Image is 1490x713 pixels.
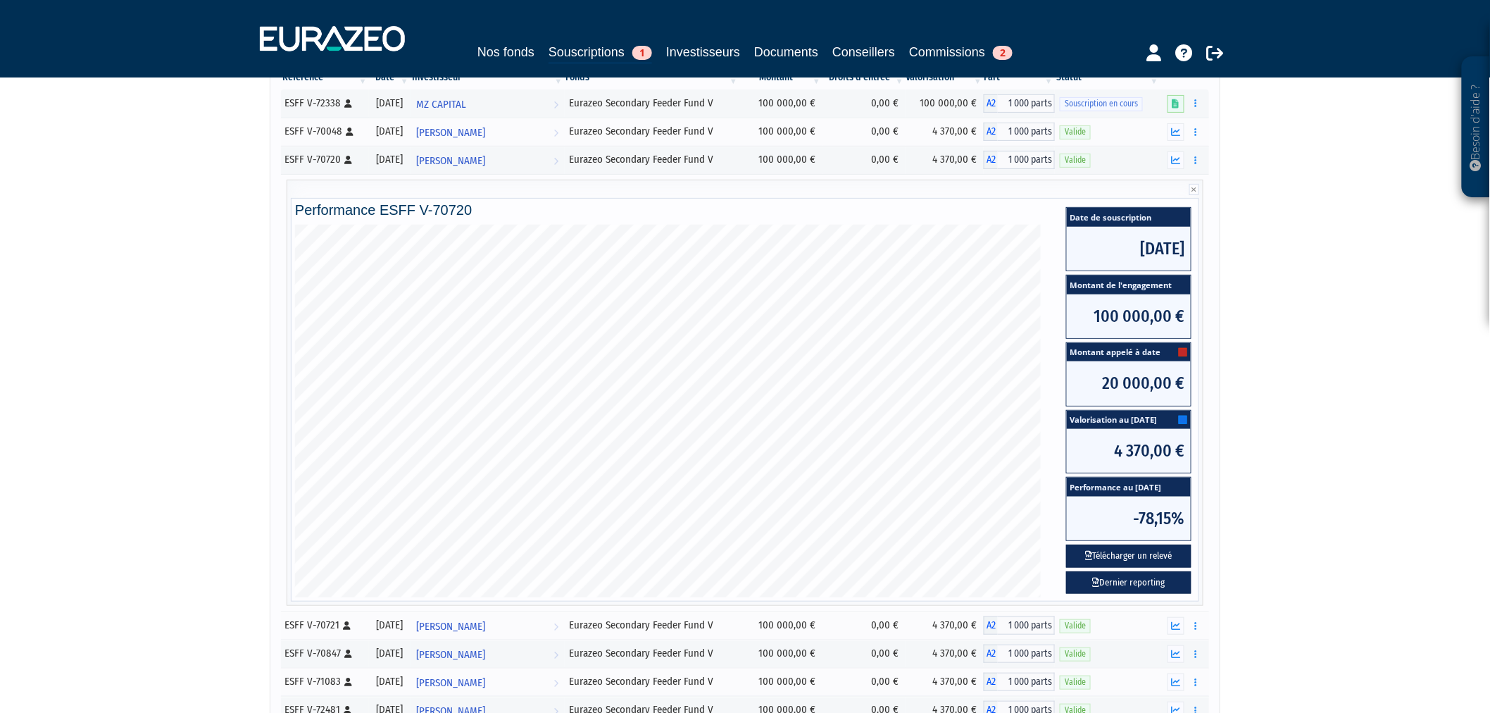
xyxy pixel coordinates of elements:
[1067,208,1191,227] span: Date de souscription
[344,678,352,686] i: [Français] Personne physique
[570,618,734,633] div: Eurazeo Secondary Feeder Fund V
[344,650,352,658] i: [Français] Personne physique
[477,42,534,62] a: Nos fonds
[998,645,1055,663] span: 1 000 parts
[998,616,1055,635] span: 1 000 parts
[754,42,818,62] a: Documents
[1055,66,1160,89] th: Statut : activer pour trier la colonne par ordre d&eacute;croissant
[295,202,1195,218] h4: Performance ESFF V-70720
[554,92,559,118] i: Voir l'investisseur
[374,124,406,139] div: [DATE]
[822,66,906,89] th: Droits d'entrée: activer pour trier la colonne par ordre croissant
[411,118,565,146] a: [PERSON_NAME]
[374,646,406,661] div: [DATE]
[1066,571,1191,595] a: Dernier reporting
[554,120,559,146] i: Voir l'investisseur
[739,146,822,174] td: 100 000,00 €
[906,668,984,696] td: 4 370,00 €
[906,118,984,146] td: 4 370,00 €
[284,152,364,167] div: ESFF V-70720
[416,120,485,146] span: [PERSON_NAME]
[1468,64,1484,191] p: Besoin d'aide ?
[281,66,369,89] th: Référence : activer pour trier la colonne par ordre croissant
[998,151,1055,169] span: 1 000 parts
[984,123,1055,141] div: A2 - Eurazeo Secondary Feeder Fund V
[554,148,559,174] i: Voir l'investisseur
[822,146,906,174] td: 0,00 €
[739,612,822,640] td: 100 000,00 €
[284,618,364,633] div: ESFF V-70721
[344,156,352,164] i: [Français] Personne physique
[570,124,734,139] div: Eurazeo Secondary Feeder Fund V
[984,616,1055,635] div: A2 - Eurazeo Secondary Feeder Fund V
[1060,619,1091,633] span: Valide
[906,66,984,89] th: Valorisation: activer pour trier la colonne par ordre croissant
[374,674,406,689] div: [DATE]
[570,646,734,661] div: Eurazeo Secondary Feeder Fund V
[554,642,559,668] i: Voir l'investisseur
[739,118,822,146] td: 100 000,00 €
[1067,343,1191,362] span: Montant appelé à date
[832,42,895,62] a: Conseillers
[906,89,984,118] td: 100 000,00 €
[1067,361,1191,405] span: 20 000,00 €
[822,640,906,668] td: 0,00 €
[1060,647,1091,661] span: Valide
[284,646,364,661] div: ESFF V-70847
[984,151,998,169] span: A2
[416,614,485,640] span: [PERSON_NAME]
[411,89,565,118] a: MZ CAPITAL
[822,89,906,118] td: 0,00 €
[984,66,1055,89] th: Part: activer pour trier la colonne par ordre croissant
[1067,411,1191,430] span: Valorisation au [DATE]
[411,146,565,174] a: [PERSON_NAME]
[739,668,822,696] td: 100 000,00 €
[998,123,1055,141] span: 1 000 parts
[1066,545,1191,568] button: Télécharger un relevé
[1067,227,1191,271] span: [DATE]
[906,640,984,668] td: 4 370,00 €
[1060,97,1143,111] span: Souscription en cours
[1060,676,1091,689] span: Valide
[822,668,906,696] td: 0,00 €
[343,621,351,630] i: [Français] Personne physique
[374,152,406,167] div: [DATE]
[1060,154,1091,167] span: Valide
[284,124,364,139] div: ESFF V-70048
[374,96,406,111] div: [DATE]
[666,42,740,62] a: Investisseurs
[739,89,822,118] td: 100 000,00 €
[906,146,984,174] td: 4 370,00 €
[822,118,906,146] td: 0,00 €
[374,618,406,633] div: [DATE]
[346,128,353,136] i: [Français] Personne physique
[411,640,565,668] a: [PERSON_NAME]
[565,66,739,89] th: Fonds: activer pour trier la colonne par ordre croissant
[1060,125,1091,139] span: Valide
[984,94,998,113] span: A2
[984,151,1055,169] div: A2 - Eurazeo Secondary Feeder Fund V
[909,42,1013,62] a: Commissions2
[993,46,1013,60] span: 2
[570,96,734,111] div: Eurazeo Secondary Feeder Fund V
[984,645,1055,663] div: A2 - Eurazeo Secondary Feeder Fund V
[416,642,485,668] span: [PERSON_NAME]
[411,66,565,89] th: Investisseur: activer pour trier la colonne par ordre croissant
[554,670,559,696] i: Voir l'investisseur
[632,46,652,60] span: 1
[416,148,485,174] span: [PERSON_NAME]
[1067,478,1191,497] span: Performance au [DATE]
[984,673,1055,691] div: A2 - Eurazeo Secondary Feeder Fund V
[549,42,652,64] a: Souscriptions1
[906,612,984,640] td: 4 370,00 €
[284,96,364,111] div: ESFF V-72338
[284,674,364,689] div: ESFF V-71083
[998,94,1055,113] span: 1 000 parts
[554,614,559,640] i: Voir l'investisseur
[739,66,822,89] th: Montant: activer pour trier la colonne par ordre croissant
[416,92,466,118] span: MZ CAPITAL
[984,616,998,635] span: A2
[411,612,565,640] a: [PERSON_NAME]
[984,123,998,141] span: A2
[822,612,906,640] td: 0,00 €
